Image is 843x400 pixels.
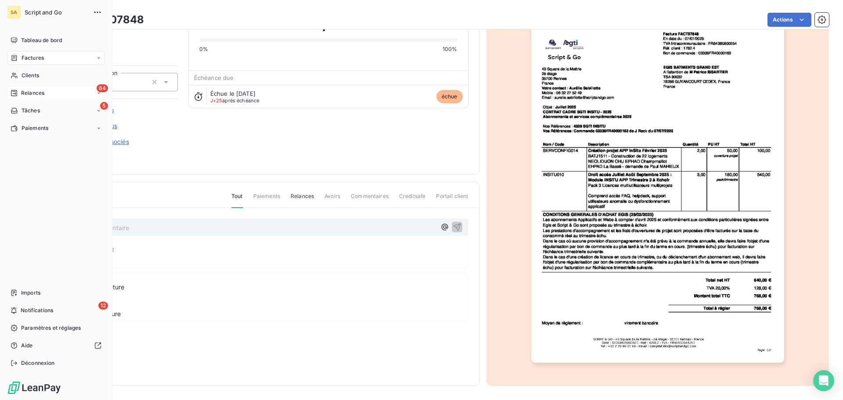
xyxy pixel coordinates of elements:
[21,359,55,367] span: Déconnexion
[210,98,259,103] span: après échéance
[21,342,33,350] span: Aide
[21,306,53,314] span: Notifications
[21,36,62,44] span: Tableau de bord
[7,5,21,19] div: SA
[253,192,280,207] span: Paiements
[21,324,81,332] span: Paramètres et réglages
[231,192,243,208] span: Tout
[21,289,40,297] span: Imports
[22,54,44,62] span: Factures
[7,339,105,353] a: Aide
[399,192,426,207] span: Creditsafe
[22,72,39,79] span: Clients
[531,5,784,363] img: invoice_thumbnail
[324,192,340,207] span: Avoirs
[98,302,108,310] span: 12
[436,192,468,207] span: Portail client
[210,90,256,97] span: Échue le [DATE]
[100,102,108,110] span: 5
[436,90,463,103] span: échue
[7,381,61,395] img: Logo LeanPay
[443,45,458,53] span: 100%
[22,124,48,132] span: Paiements
[97,84,108,92] span: 64
[82,12,144,28] h3: FACT07848
[194,74,234,81] span: Échéance due
[813,370,834,391] div: Open Intercom Messenger
[25,9,88,16] span: Script and Go
[767,13,811,27] button: Actions
[22,107,40,115] span: Tâches
[199,45,208,53] span: 0%
[210,97,223,104] span: J+25
[291,192,314,207] span: Relances
[351,192,389,207] span: Commentaires
[21,89,44,97] span: Relances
